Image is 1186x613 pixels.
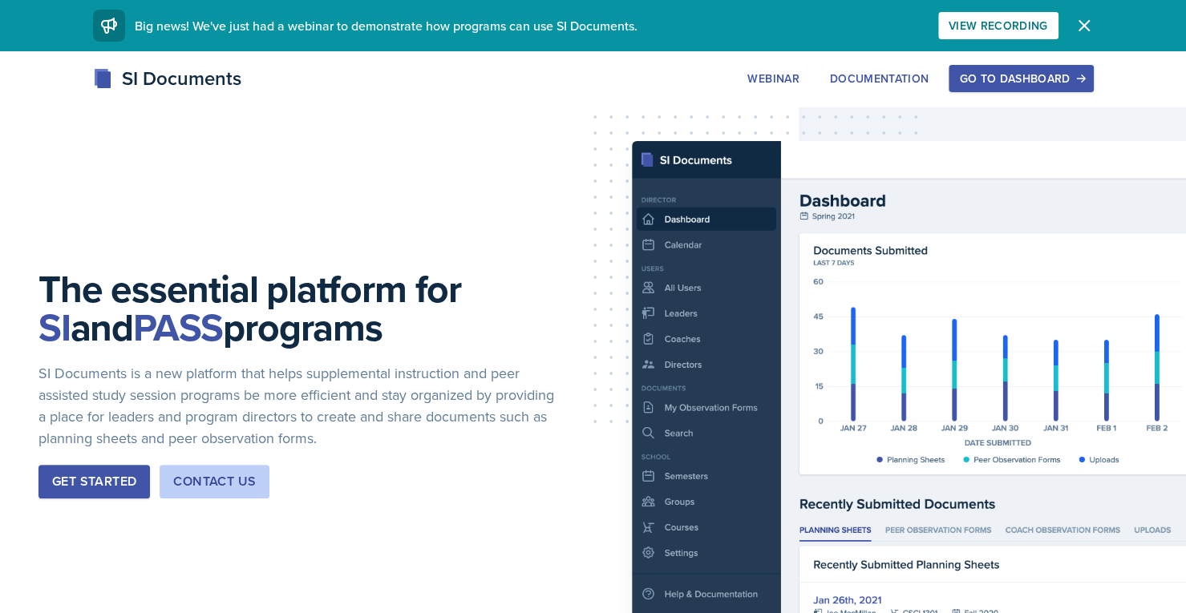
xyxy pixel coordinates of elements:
button: Webinar [737,65,809,92]
div: SI Documents [93,64,241,93]
button: View Recording [938,12,1058,39]
div: Contact Us [173,472,256,491]
div: Get Started [52,472,136,491]
div: Go to Dashboard [959,72,1083,85]
button: Documentation [820,65,940,92]
div: View Recording [949,19,1048,32]
button: Go to Dashboard [949,65,1093,92]
button: Get Started [38,465,150,498]
div: Webinar [747,72,799,85]
div: Documentation [830,72,929,85]
span: Big news! We've just had a webinar to demonstrate how programs can use SI Documents. [135,17,638,34]
button: Contact Us [160,465,269,498]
